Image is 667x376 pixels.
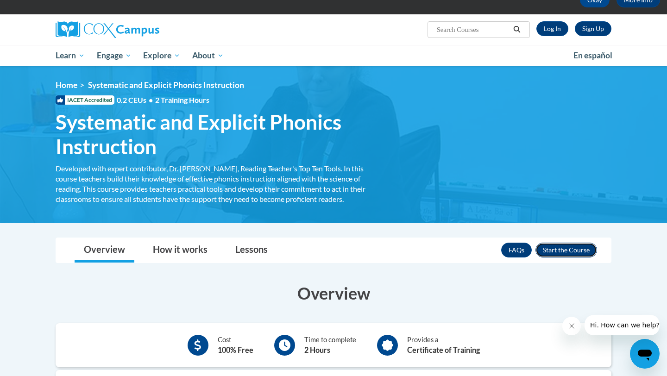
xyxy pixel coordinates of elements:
[56,95,114,105] span: IACET Accredited
[535,243,597,257] button: Enroll
[304,345,330,354] b: 2 Hours
[585,315,660,335] iframe: Message from company
[218,345,253,354] b: 100% Free
[575,21,611,36] a: Register
[50,45,91,66] a: Learn
[143,50,180,61] span: Explore
[56,282,611,305] h3: Overview
[192,50,224,61] span: About
[510,24,524,35] button: Search
[56,21,232,38] a: Cox Campus
[436,24,510,35] input: Search Courses
[97,50,132,61] span: Engage
[137,45,186,66] a: Explore
[56,50,85,61] span: Learn
[407,345,480,354] b: Certificate of Training
[56,21,159,38] img: Cox Campus
[155,95,209,104] span: 2 Training Hours
[144,238,217,263] a: How it works
[567,46,618,65] a: En español
[501,243,532,257] a: FAQs
[562,317,581,335] iframe: Close message
[630,339,660,369] iframe: Button to launch messaging window
[304,335,356,356] div: Time to complete
[117,95,209,105] span: 0.2 CEUs
[407,335,480,356] div: Provides a
[149,95,153,104] span: •
[573,50,612,60] span: En español
[56,110,375,159] span: Systematic and Explicit Phonics Instruction
[56,80,77,90] a: Home
[42,45,625,66] div: Main menu
[56,163,375,204] div: Developed with expert contributor, Dr. [PERSON_NAME], Reading Teacher's Top Ten Tools. In this co...
[91,45,138,66] a: Engage
[88,80,244,90] span: Systematic and Explicit Phonics Instruction
[75,238,134,263] a: Overview
[186,45,230,66] a: About
[218,335,253,356] div: Cost
[536,21,568,36] a: Log In
[226,238,277,263] a: Lessons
